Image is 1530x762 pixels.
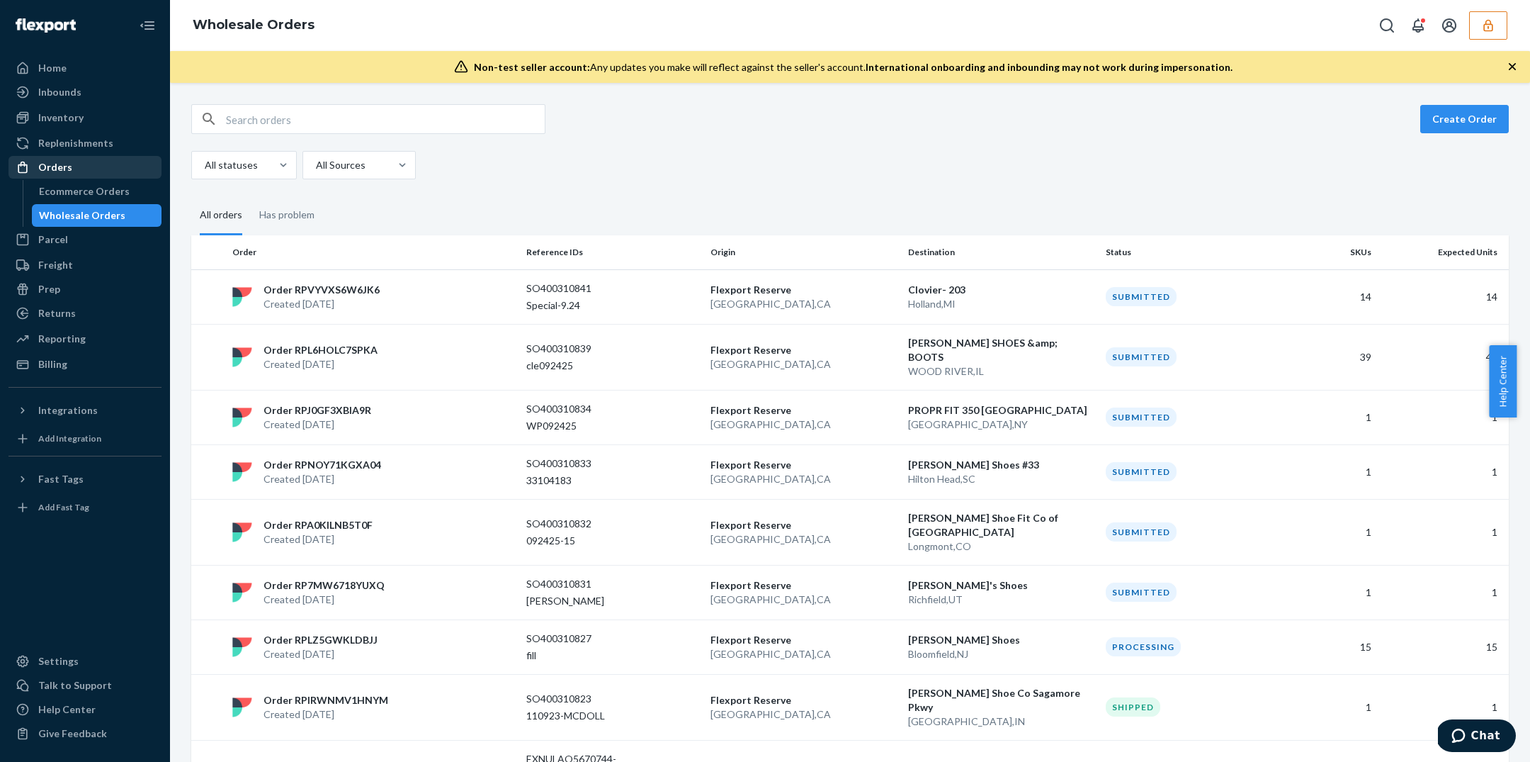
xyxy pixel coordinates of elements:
[232,522,252,542] img: flexport logo
[38,654,79,668] div: Settings
[474,60,1232,74] div: Any updates you make will reflect against the seller's account.
[8,496,161,519] a: Add Fast Tag
[38,501,89,513] div: Add Fast Tag
[1489,345,1517,418] button: Help Center
[200,196,242,235] div: All orders
[526,419,640,433] p: WP092425
[526,709,640,723] p: 110923-MCDOLL
[226,105,545,133] input: Search orders
[710,633,897,647] p: Flexport Reserve
[1285,235,1377,269] th: SKUs
[526,692,640,706] p: SO400310823
[526,298,640,313] p: Special-9.24
[1377,565,1509,620] td: 1
[908,336,1094,364] p: [PERSON_NAME] SHOES &amp; BOOTS
[263,532,373,547] p: Created [DATE]
[8,302,161,325] a: Returns
[1106,408,1177,427] div: Submitted
[39,184,130,198] div: Ecommerce Orders
[38,85,81,99] div: Inbounds
[263,357,378,371] p: Created [DATE]
[38,232,68,247] div: Parcel
[181,5,326,46] ol: breadcrumbs
[1438,719,1516,755] iframe: Opens a widget where you can chat to one of our agents
[263,518,373,532] p: Order RPA0KILNB5T0F
[1377,390,1509,444] td: 1
[38,702,96,717] div: Help Center
[263,578,385,593] p: Order RP7MW6718YUXQ
[16,18,76,33] img: Flexport logo
[1377,674,1509,740] td: 1
[705,235,902,269] th: Origin
[710,707,897,722] p: [GEOGRAPHIC_DATA] , CA
[38,727,107,741] div: Give Feedback
[8,156,161,179] a: Orders
[1285,444,1377,499] td: 1
[710,578,897,593] p: Flexport Reserve
[908,633,1094,647] p: [PERSON_NAME] Shoes
[526,281,640,296] p: SO400310841
[710,297,897,311] p: [GEOGRAPHIC_DATA] , CA
[8,427,161,450] a: Add Integration
[8,722,161,745] button: Give Feedback
[710,693,897,707] p: Flexport Reserve
[38,61,67,75] div: Home
[908,458,1094,472] p: [PERSON_NAME] Shoes #33
[263,707,388,722] p: Created [DATE]
[38,472,84,486] div: Fast Tags
[710,343,897,357] p: Flexport Reserve
[314,158,316,172] input: All Sources
[263,297,380,311] p: Created [DATE]
[227,235,521,269] th: Order
[263,458,381,472] p: Order RPNOY71KGXA04
[8,698,161,721] a: Help Center
[38,403,98,418] div: Integrations
[1404,11,1432,40] button: Open notifications
[1435,11,1463,40] button: Open account menu
[1377,235,1509,269] th: Expected Units
[710,418,897,432] p: [GEOGRAPHIC_DATA] , CA
[8,674,161,697] button: Talk to Support
[1285,390,1377,444] td: 1
[32,180,162,203] a: Ecommerce Orders
[1377,324,1509,390] td: 40
[8,327,161,350] a: Reporting
[263,633,378,647] p: Order RPLZ5GWKLDBJJ
[474,61,590,73] span: Non-test seller account:
[908,403,1094,418] p: PROPR FIT 350 [GEOGRAPHIC_DATA]
[710,518,897,532] p: Flexport Reserve
[526,474,640,488] p: 33104183
[38,332,86,346] div: Reporting
[263,647,378,661] p: Created [DATE]
[526,649,640,663] p: fill
[908,418,1094,432] p: [GEOGRAPHIC_DATA] , NY
[263,418,371,432] p: Created [DATE]
[1420,105,1509,133] button: Create Order
[8,399,161,422] button: Integrations
[8,278,161,301] a: Prep
[232,462,252,482] img: flexport logo
[1377,269,1509,324] td: 14
[1377,444,1509,499] td: 1
[902,235,1100,269] th: Destination
[1106,583,1177,602] div: Submitted
[263,693,388,707] p: Order RPIRWNMV1HNYM
[908,283,1094,297] p: Clovier- 203
[1106,347,1177,366] div: Submitted
[526,402,640,416] p: SO400310834
[1106,637,1181,656] div: Processing
[908,472,1094,486] p: Hilton Head , SC
[38,136,113,150] div: Replenishments
[1285,499,1377,565] td: 1
[203,158,205,172] input: All statuses
[710,472,897,486] p: [GEOGRAPHIC_DATA] , CA
[38,160,72,174] div: Orders
[32,204,162,227] a: Wholesale Orders
[1106,462,1177,481] div: Submitted
[710,458,897,472] p: Flexport Reserve
[8,132,161,155] a: Replenishments
[8,106,161,129] a: Inventory
[526,534,640,548] p: 092425-15
[908,364,1094,379] p: WOOD RIVER , IL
